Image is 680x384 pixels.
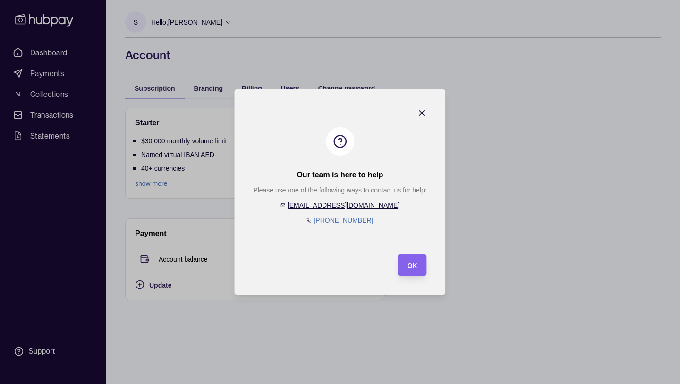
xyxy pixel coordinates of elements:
h2: Our team is here to help [297,170,383,180]
span: OK [408,262,417,270]
a: [EMAIL_ADDRESS][DOMAIN_NAME] [288,201,399,209]
a: [PHONE_NUMBER] [314,217,373,224]
button: OK [398,254,427,276]
p: Please use one of the following ways to contact us for help: [253,185,426,195]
